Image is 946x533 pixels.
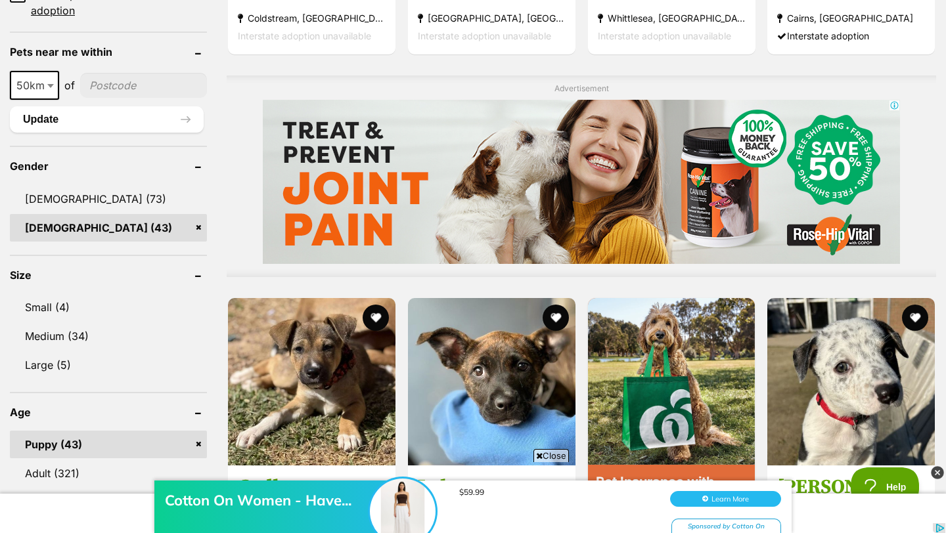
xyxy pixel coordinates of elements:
a: [DEMOGRAPHIC_DATA] (43) [10,214,207,242]
header: Size [10,269,207,281]
div: Sponsored by Cotton On [671,64,781,81]
header: Pets near me within [10,46,207,58]
div: Interstate adoption [777,27,925,45]
a: Puppy (43) [10,431,207,458]
input: postcode [80,73,207,98]
span: of [64,77,75,93]
a: [DEMOGRAPHIC_DATA] (73) [10,185,207,213]
strong: Cairns, [GEOGRAPHIC_DATA] [777,9,925,27]
div: Advertisement [227,75,936,277]
a: Medium (34) [10,322,207,350]
span: Interstate adoption unavailable [418,30,551,41]
div: Cotton On Women - Have... [165,37,375,55]
header: Age [10,406,207,418]
img: Alice - American Staffordshire Terrier Dog [767,298,935,465]
a: Small (4) [10,293,207,321]
strong: Coldstream, [GEOGRAPHIC_DATA] [238,9,386,27]
button: Update [10,106,204,133]
button: favourite [363,305,389,331]
button: favourite [543,305,569,331]
span: Close [533,449,569,462]
img: Cotton On Women - Have... [370,24,436,90]
button: Learn More [670,37,781,53]
img: close_grey_3x.png [931,466,944,479]
span: 50km [11,76,58,95]
button: favourite [902,305,928,331]
a: Large (5) [10,351,207,379]
strong: [GEOGRAPHIC_DATA], [GEOGRAPHIC_DATA] [418,9,566,27]
iframe: Advertisement [263,100,900,264]
span: Interstate adoption unavailable [598,30,731,41]
strong: Whittlesea, [GEOGRAPHIC_DATA] [598,9,746,27]
span: 50km [10,71,59,100]
img: Lola - American Staffordshire Terrier Dog [408,298,575,465]
span: Interstate adoption unavailable [238,30,371,41]
div: $59.99 [459,33,656,43]
img: Cadbree - Australian Kelpie Dog [228,298,395,465]
header: Gender [10,160,207,172]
